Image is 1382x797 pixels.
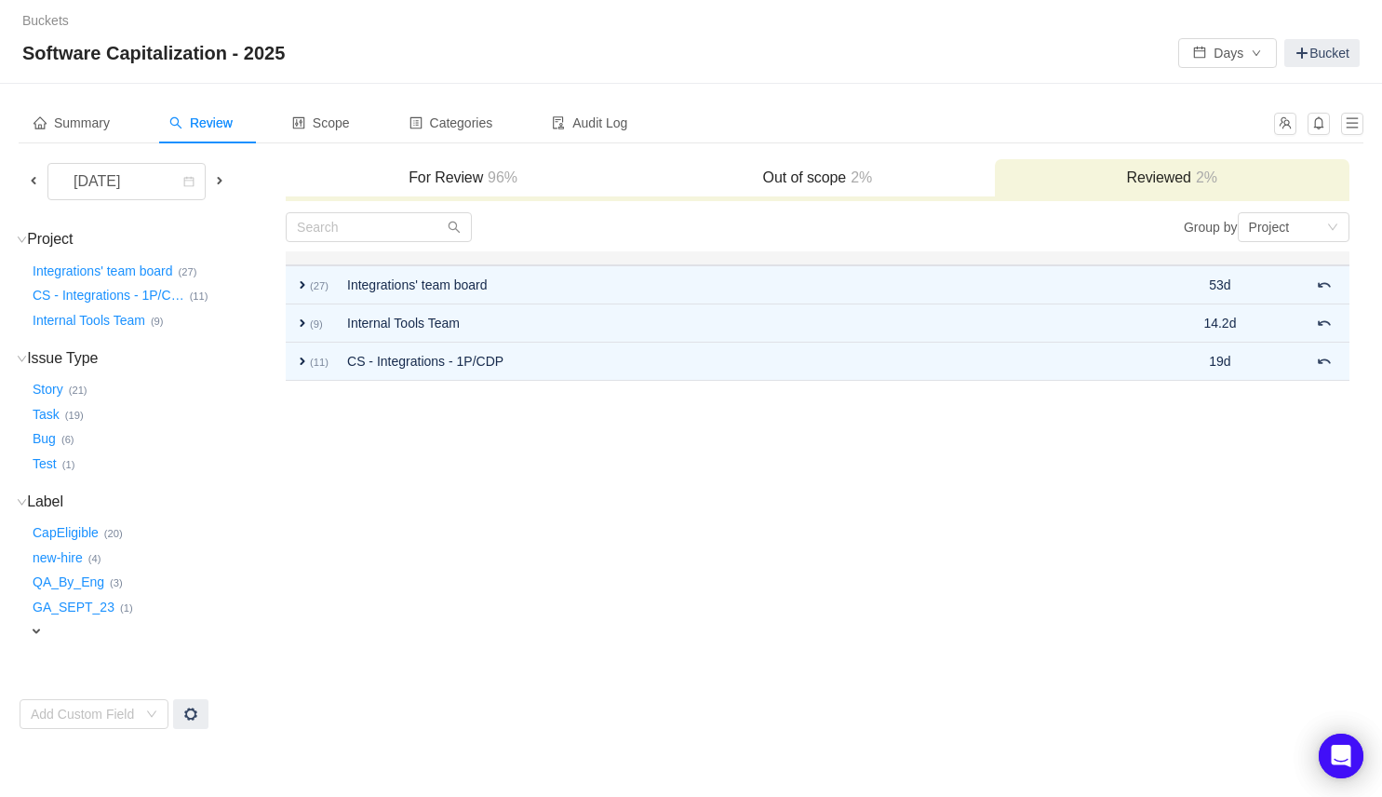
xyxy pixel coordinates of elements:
small: (19) [65,410,84,421]
button: Test [29,449,62,479]
button: Internal Tools Team [29,305,151,335]
span: 2% [846,169,872,185]
small: (1) [120,602,133,614]
button: icon: team [1274,113,1296,135]
button: GA_SEPT_23 [29,592,120,622]
button: CapEligible [29,519,104,548]
small: (20) [104,528,123,539]
small: (6) [61,434,74,445]
span: expand [295,277,310,292]
i: icon: search [448,221,461,234]
i: icon: down [146,709,157,722]
div: Add Custom Field [31,705,137,723]
small: (4) [88,553,101,564]
span: Audit Log [552,115,627,130]
i: icon: home [34,116,47,129]
button: Task [29,399,65,429]
button: CS - Integrations - 1P/C… [29,281,190,311]
span: expand [295,354,310,369]
span: 2% [1191,169,1217,185]
div: [DATE] [59,164,139,199]
i: icon: down [17,354,27,364]
input: Search [286,212,472,242]
td: Internal Tools Team [338,304,1112,343]
td: Integrations' team board [338,265,1112,304]
div: Open Intercom Messenger [1319,734,1363,778]
span: 96% [483,169,517,185]
span: expand [29,624,44,639]
a: Buckets [22,13,69,28]
h3: Project [29,230,284,249]
small: (27) [179,266,197,277]
td: 14.2d [1194,304,1245,343]
i: icon: down [17,497,27,507]
td: CS - Integrations - 1P/CDP [338,343,1112,381]
td: 19d [1194,343,1245,381]
span: Review [169,115,233,130]
h3: Issue Type [29,349,284,368]
i: icon: calendar [183,176,195,189]
small: (11) [310,357,329,368]
div: Group by [817,212,1348,242]
small: (11) [190,290,208,302]
i: icon: down [17,235,27,245]
small: (9) [151,316,164,327]
small: (1) [62,459,75,470]
div: Project [1249,213,1290,241]
span: Scope [292,115,350,130]
h3: Reviewed [1004,169,1340,187]
button: QA_By_Eng [29,568,110,598]
button: Integrations' team board [29,256,179,286]
button: icon: menu [1341,113,1363,135]
i: icon: down [1327,222,1338,235]
button: Bug [29,425,61,454]
a: Bucket [1284,39,1360,67]
span: expand [295,316,310,331]
span: Summary [34,115,110,130]
button: Story [29,375,69,405]
h3: For Review [295,169,631,187]
small: (27) [310,280,329,291]
h3: Out of scope [650,169,986,187]
small: (9) [310,318,323,330]
h3: Label [29,493,284,511]
button: new-hire [29,543,88,573]
i: icon: search [169,116,182,129]
small: (3) [110,577,123,588]
span: Software Capitalization - 2025 [22,38,296,68]
i: icon: profile [409,116,423,129]
small: (21) [69,385,87,396]
button: icon: calendarDaysicon: down [1178,38,1277,68]
button: icon: bell [1308,113,1330,135]
i: icon: control [292,116,305,129]
span: Categories [409,115,493,130]
td: 53d [1194,265,1245,304]
i: icon: audit [552,116,565,129]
